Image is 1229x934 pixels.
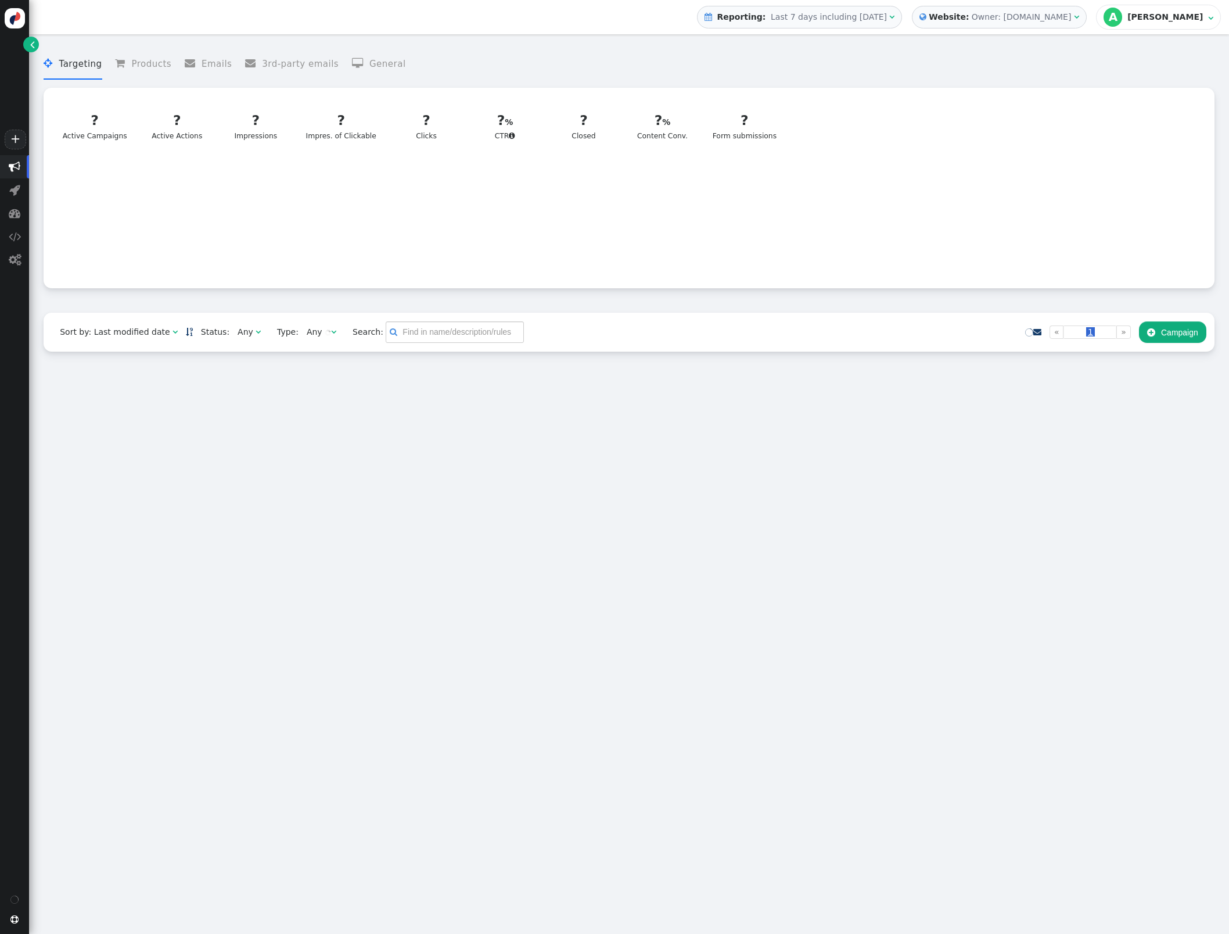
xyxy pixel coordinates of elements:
span:  [390,326,397,338]
a: ?Closed [548,103,619,149]
span:  [9,184,20,196]
a: ?Form submissions [705,103,784,149]
span:  [185,58,202,69]
span: 1 [1086,327,1095,337]
li: Targeting [44,49,102,80]
span: Search: [344,327,383,337]
div: ? [713,110,777,131]
span:  [1147,328,1155,337]
span:  [919,11,926,23]
a: ?Content Conv. [627,103,698,149]
span:  [1208,14,1213,22]
a: ?Impres. of Clickable [299,103,383,149]
b: Website: [926,11,972,23]
div: Closed [555,110,613,142]
div: ? [227,110,285,131]
li: Emails [185,49,232,80]
div: Clicks [398,110,455,142]
div: A [1104,8,1122,26]
li: General [352,49,406,80]
div: Impres. of Clickable [306,110,376,142]
div: Any [238,326,253,338]
b: Reporting: [714,12,768,22]
div: CTR [476,110,534,142]
span:  [173,328,178,336]
a:  [1033,327,1041,337]
span:  [509,132,515,139]
li: Products [115,49,171,80]
div: Form submissions [713,110,777,142]
a: » [1116,325,1131,339]
div: ? [555,110,613,131]
a: + [5,130,26,149]
a: ?Clicks [390,103,462,149]
a: ?Active Actions [141,103,213,149]
span:  [1033,328,1041,336]
a: ?Active Campaigns [55,103,134,149]
a:  [23,37,39,52]
img: logo-icon.svg [5,8,25,28]
div: Content Conv. [634,110,691,142]
span:  [9,231,21,242]
img: loading.gif [325,330,331,336]
div: Impressions [227,110,285,142]
div: ? [476,110,534,131]
span:  [9,207,20,219]
span:  [115,58,131,69]
span:  [245,58,262,69]
span:  [889,13,894,21]
span: Sorted in descending order [186,328,193,336]
span:  [9,254,21,266]
div: ? [149,110,206,131]
span:  [9,161,20,173]
span: Type: [269,326,299,338]
li: 3rd-party emails [245,49,339,80]
span:  [256,328,261,336]
span:  [44,58,59,69]
span:  [10,915,19,924]
a:  [186,327,193,337]
div: Sort by: Last modified date [60,326,170,338]
div: ? [634,110,691,131]
span: Status: [193,326,229,338]
a: « [1050,325,1064,339]
span:  [331,328,336,336]
div: Active Actions [149,110,206,142]
div: [PERSON_NAME] [1127,12,1205,22]
input: Find in name/description/rules [386,321,524,342]
button: Campaign [1139,321,1206,342]
span:  [352,58,369,69]
div: ? [306,110,376,131]
span:  [1074,13,1079,21]
div: Owner: [DOMAIN_NAME] [972,11,1072,23]
div: Active Campaigns [63,110,127,142]
span:  [705,13,712,21]
a: ?CTR [469,103,541,149]
a: ?Impressions [220,103,292,149]
div: ? [63,110,127,131]
div: ? [398,110,455,131]
div: Any [307,326,322,338]
span:  [30,38,35,51]
span: Last 7 days including [DATE] [771,12,887,22]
